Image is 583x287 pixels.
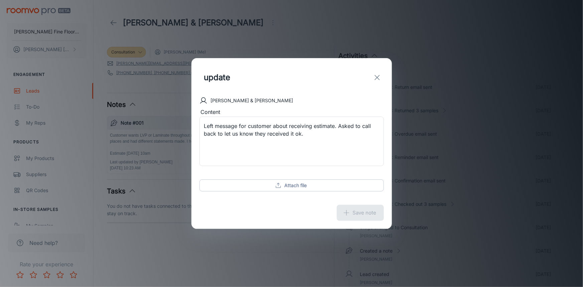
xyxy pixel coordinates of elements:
[371,71,384,84] button: exit
[199,179,384,191] button: Attach file
[199,108,384,117] div: Content
[204,122,379,161] textarea: Left message for customer about receiving estimate. Asked to call back to let us know they receiv...
[199,66,334,89] input: Title
[211,97,293,104] p: [PERSON_NAME] & [PERSON_NAME]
